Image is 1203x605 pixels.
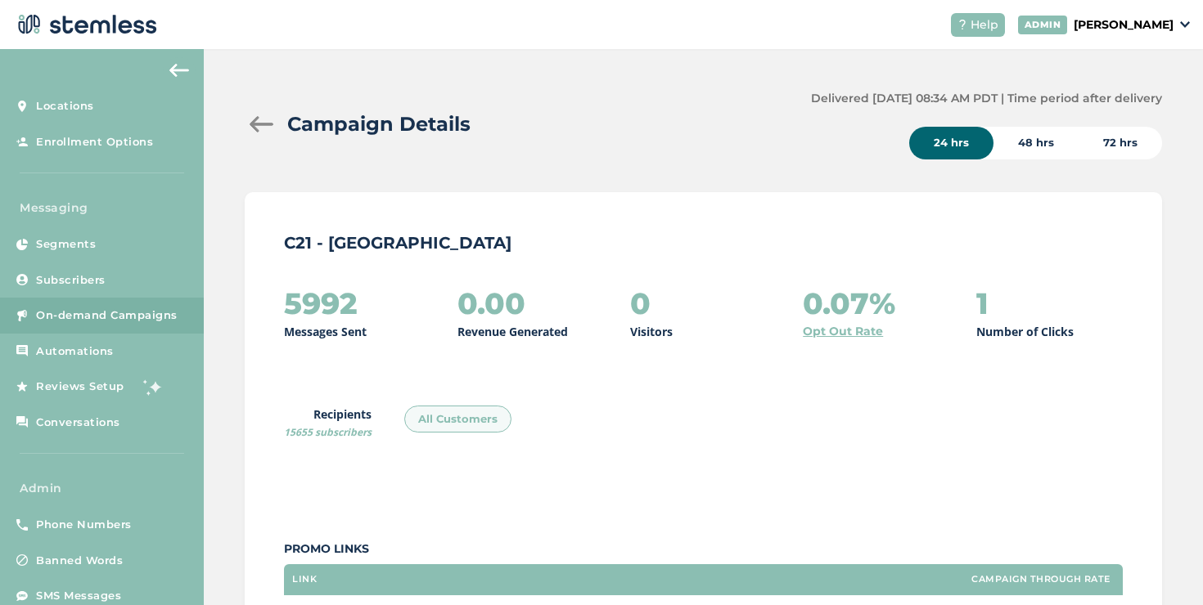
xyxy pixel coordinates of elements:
[36,553,123,569] span: Banned Words
[630,323,673,340] p: Visitors
[971,16,998,34] span: Help
[803,287,895,320] h2: 0.07%
[36,272,106,289] span: Subscribers
[976,323,1074,340] p: Number of Clicks
[137,370,169,403] img: glitter-stars-b7820f95.gif
[36,343,114,360] span: Automations
[36,517,132,533] span: Phone Numbers
[909,127,993,159] div: 24 hrs
[457,287,525,320] h2: 0.00
[36,588,121,604] span: SMS Messages
[404,406,511,433] div: All Customers
[1079,127,1162,159] div: 72 hrs
[630,287,651,320] h2: 0
[284,287,358,320] h2: 5992
[284,323,367,340] p: Messages Sent
[803,323,883,340] a: Opt Out Rate
[36,307,178,324] span: On-demand Campaigns
[292,574,317,585] label: Link
[169,64,189,77] img: icon-arrow-back-accent-c549486e.svg
[1180,21,1190,28] img: icon_down-arrow-small-66adaf34.svg
[36,236,96,253] span: Segments
[284,425,372,439] span: 15655 subscribers
[1074,16,1174,34] p: [PERSON_NAME]
[811,90,1162,107] label: Delivered [DATE] 08:34 AM PDT | Time period after delivery
[993,127,1079,159] div: 48 hrs
[36,134,153,150] span: Enrollment Options
[976,287,989,320] h2: 1
[1121,527,1203,605] iframe: Chat Widget
[36,415,120,431] span: Conversations
[957,20,967,29] img: icon-help-white-03924b79.svg
[284,406,372,440] label: Recipients
[36,98,94,114] span: Locations
[284,231,1123,254] p: C21 - [GEOGRAPHIC_DATA]
[1018,16,1068,34] div: ADMIN
[284,540,1123,558] label: Promo Links
[13,8,157,41] img: logo-dark-0685b13c.svg
[36,379,124,395] span: Reviews Setup
[971,574,1111,585] label: Campaign Through Rate
[457,323,568,340] p: Revenue Generated
[287,110,471,139] h2: Campaign Details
